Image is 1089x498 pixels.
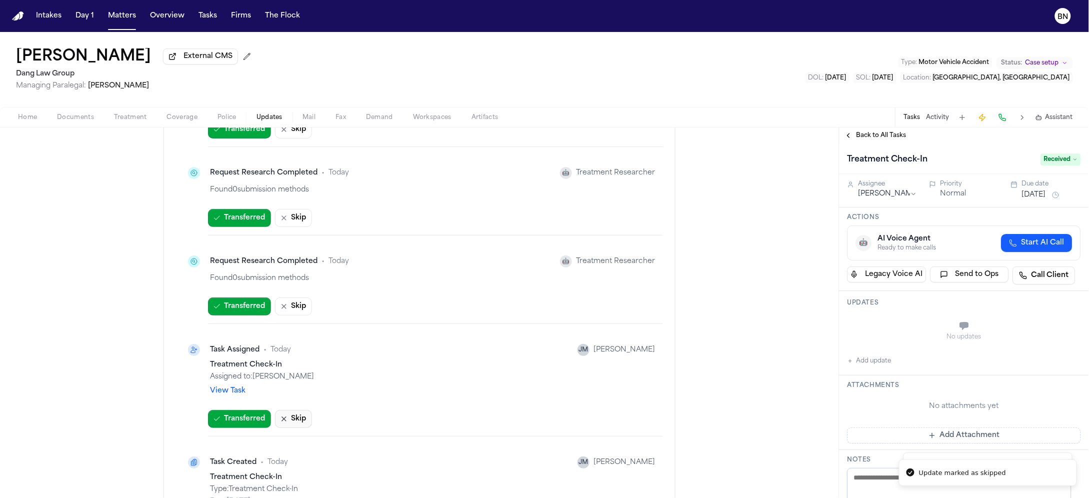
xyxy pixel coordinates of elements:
[562,257,570,265] div: 🤖
[163,48,238,64] button: External CMS
[275,209,312,227] button: Skip
[576,168,655,178] span: Treatment Researcher
[856,75,871,81] span: SOL :
[208,120,271,138] button: Transferred
[183,51,232,61] span: External CMS
[847,401,1081,411] div: No attachments yet
[194,7,221,25] a: Tasks
[933,75,1070,81] span: [GEOGRAPHIC_DATA], [GEOGRAPHIC_DATA]
[275,410,312,428] button: Skip
[930,266,1009,282] button: Send to Ops
[104,7,140,25] button: Matters
[210,185,655,195] div: Found 0 submission method s
[57,113,94,121] span: Documents
[18,113,37,121] span: Home
[1001,59,1022,67] span: Status:
[940,189,966,199] button: Normal
[302,113,315,121] span: Mail
[1021,238,1064,248] span: Start AI Call
[328,168,349,178] span: Today
[847,333,1081,341] div: No updates
[210,386,245,396] a: View Task
[275,120,312,138] button: Skip
[898,57,992,67] button: Edit Type: Motor Vehicle Accident
[904,113,920,121] button: Tasks
[843,151,932,167] h1: Treatment Check-In
[321,255,324,267] span: •
[901,59,917,65] span: Type :
[955,110,969,124] button: Add Task
[210,360,655,370] div: Treatment Check-In
[263,344,266,356] span: •
[847,456,1081,464] h3: Notes
[1025,59,1059,67] span: Case setup
[32,7,65,25] button: Intakes
[366,113,393,121] span: Demand
[1001,234,1072,252] button: Start AI Call
[270,345,291,355] span: Today
[167,113,197,121] span: Coverage
[261,7,304,25] button: The Flock
[210,472,655,482] div: Treatment Check-In
[847,381,1081,389] h3: Attachments
[919,59,989,65] span: Motor Vehicle Accident
[1022,180,1081,188] div: Due date
[900,73,1073,83] button: Edit Location: Austin, TX
[227,7,255,25] a: Firms
[260,456,263,468] span: •
[847,427,1081,443] button: Add Attachment
[576,256,655,266] span: Treatment Researcher
[593,345,655,355] span: [PERSON_NAME]
[940,180,999,188] div: Priority
[208,410,271,428] button: Transferred
[217,113,236,121] span: Police
[1022,190,1046,200] button: [DATE]
[335,113,346,121] span: Fax
[256,113,282,121] span: Updates
[210,372,655,382] div: Assigned to: [PERSON_NAME]
[1041,153,1081,165] span: Received
[146,7,188,25] button: Overview
[847,266,926,282] button: Legacy Voice AI
[825,75,846,81] span: [DATE]
[856,131,906,139] span: Back to All Tasks
[847,213,1081,221] h3: Actions
[210,168,317,178] div: Request Research Completed
[903,75,931,81] span: Location :
[926,113,949,121] button: Activity
[210,256,317,266] div: Request Research Completed
[210,273,655,283] div: Found 0 submission method s
[562,169,570,177] div: 🤖
[321,167,324,179] span: •
[975,110,989,124] button: Create Immediate Task
[210,345,259,355] div: Task Assigned
[88,82,149,89] span: [PERSON_NAME]
[12,11,24,21] a: Home
[878,234,936,244] div: AI Voice Agent
[872,75,893,81] span: [DATE]
[210,457,256,467] div: Task Created
[996,57,1073,69] button: Change status from Case setup
[1050,189,1062,201] button: Snooze task
[210,484,655,494] div: Type: Treatment Check-In
[16,48,151,66] h1: [PERSON_NAME]
[471,113,498,121] span: Artifacts
[847,299,1081,307] h3: Updates
[413,113,451,121] span: Workspaces
[995,110,1009,124] button: Make a Call
[267,457,288,467] span: Today
[328,256,349,266] span: Today
[16,68,255,80] h2: Dang Law Group
[16,82,86,89] span: Managing Paralegal:
[71,7,98,25] button: Day 1
[114,113,147,121] span: Treatment
[919,468,1006,478] div: Update marked as skipped
[593,457,655,467] span: [PERSON_NAME]
[847,355,891,367] button: Add update
[878,244,936,252] div: Ready to make calls
[577,456,589,468] div: JM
